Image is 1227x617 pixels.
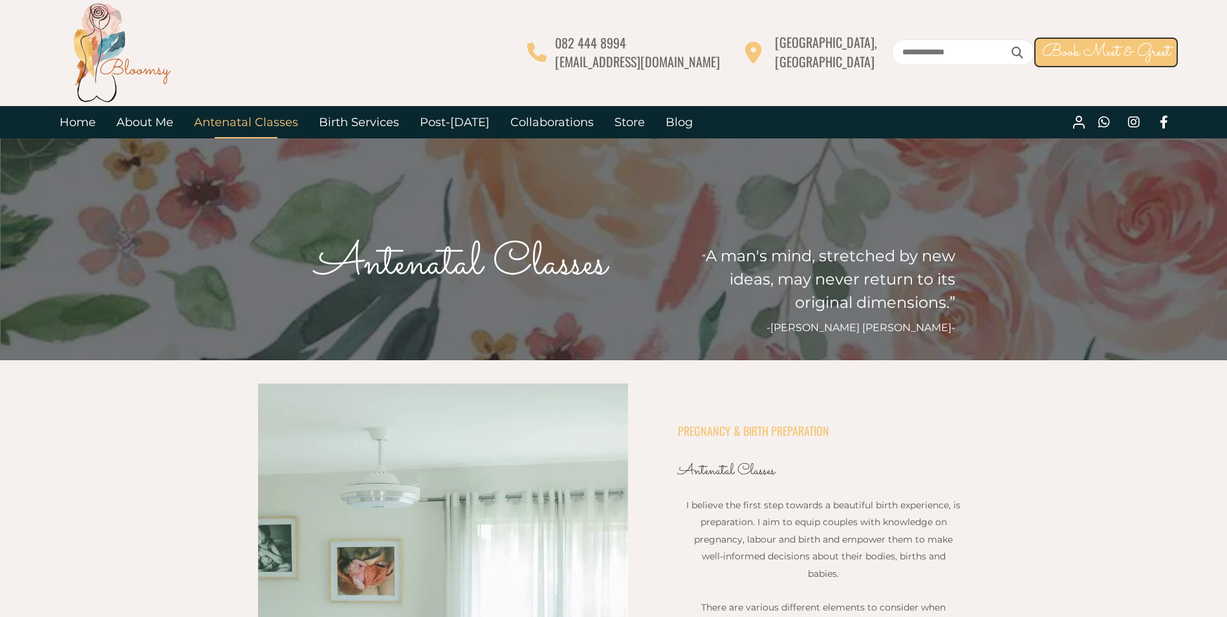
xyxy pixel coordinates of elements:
[315,230,607,298] span: Antenatal Classes
[702,252,706,264] span: “
[655,106,703,138] a: Blog
[309,106,409,138] a: Birth Services
[1042,39,1170,65] span: Book Meet & Greet
[678,460,775,482] span: Antenatal Classes
[775,32,877,52] span: [GEOGRAPHIC_DATA],
[766,321,955,334] span: -[PERSON_NAME] [PERSON_NAME]-
[775,52,874,71] span: [GEOGRAPHIC_DATA]
[686,499,961,579] span: I believe the first step towards a beautiful birth experience, is preparation. I aim to equip cou...
[555,33,626,52] span: 082 444 8994
[106,106,184,138] a: About Me
[555,52,720,71] span: [EMAIL_ADDRESS][DOMAIN_NAME]
[500,106,604,138] a: Collaborations
[70,1,173,104] img: Bloomsy
[1034,38,1178,67] a: Book Meet & Greet
[604,106,655,138] a: Store
[409,106,500,138] a: Post-[DATE]
[184,106,309,138] a: Antenatal Classes
[49,106,106,138] a: Home
[950,293,955,312] span: ”
[678,422,829,439] span: PREGNANCY & BIRTH PREPARATION
[706,246,955,312] span: A man's mind, stretched by new ideas, may never return to its original dimensions.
